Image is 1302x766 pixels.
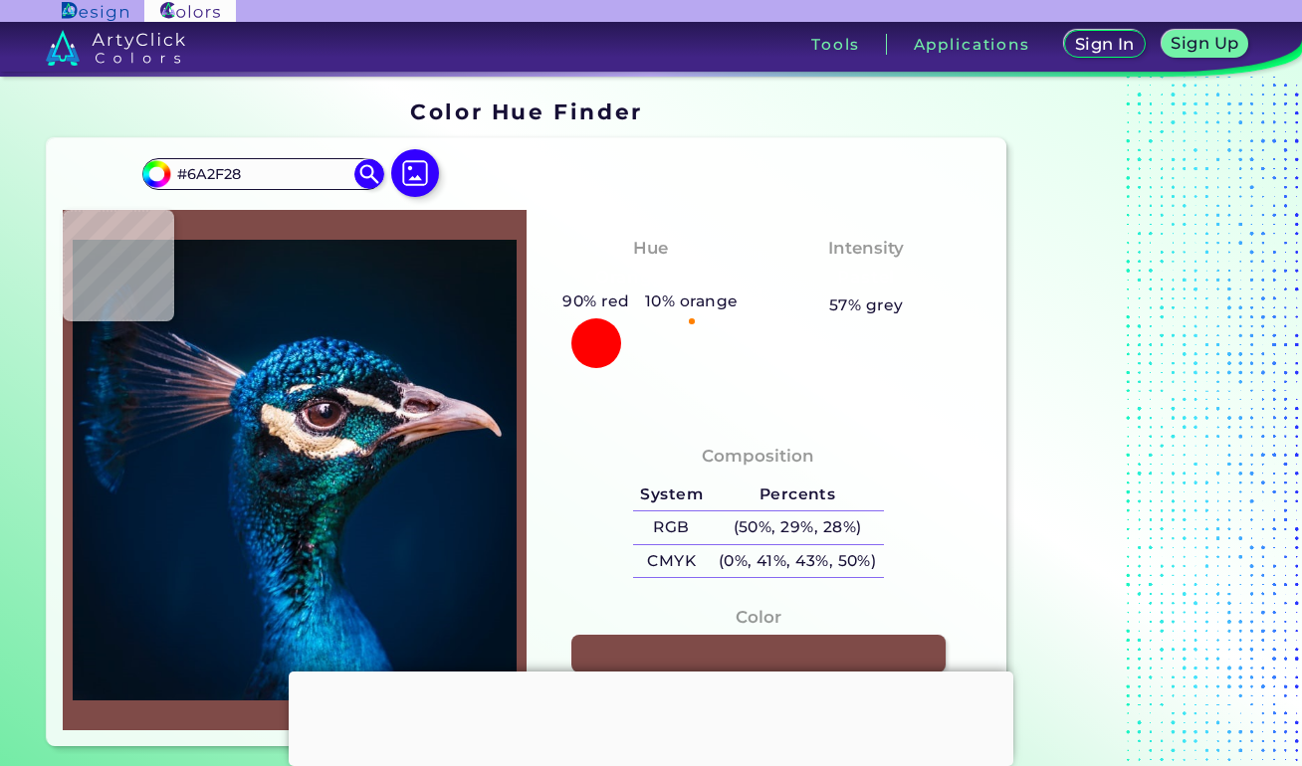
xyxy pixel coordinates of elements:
img: img_pavlin.jpg [73,220,517,720]
h3: Applications [914,37,1030,52]
h3: Tools [811,37,860,52]
h5: RGB [633,511,711,544]
h5: (50%, 29%, 28%) [711,511,884,544]
img: logo_artyclick_colors_white.svg [46,30,186,66]
h3: Orangy Red [586,266,714,289]
h4: Intensity [828,234,904,263]
img: ArtyClick Design logo [62,2,128,21]
h4: Color [736,603,781,632]
h3: Pastel [829,266,904,289]
iframe: Advertisement [289,671,1013,761]
h5: 10% orange [637,288,746,314]
h5: Sign Up [1174,36,1235,51]
h5: CMYK [633,545,711,578]
h5: Sign In [1077,37,1132,52]
img: icon search [354,159,384,189]
a: Sign In [1068,32,1142,57]
h5: (0%, 41%, 43%, 50%) [711,545,884,578]
img: icon picture [391,149,439,197]
h4: Composition [702,442,814,471]
h5: System [633,479,711,511]
h4: Hue [633,234,668,263]
h5: 57% grey [829,292,904,318]
a: Sign Up [1166,32,1244,57]
h1: Color Hue Finder [410,96,642,126]
h5: 90% red [554,288,637,314]
input: type color.. [170,160,355,187]
h5: Percents [711,479,884,511]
